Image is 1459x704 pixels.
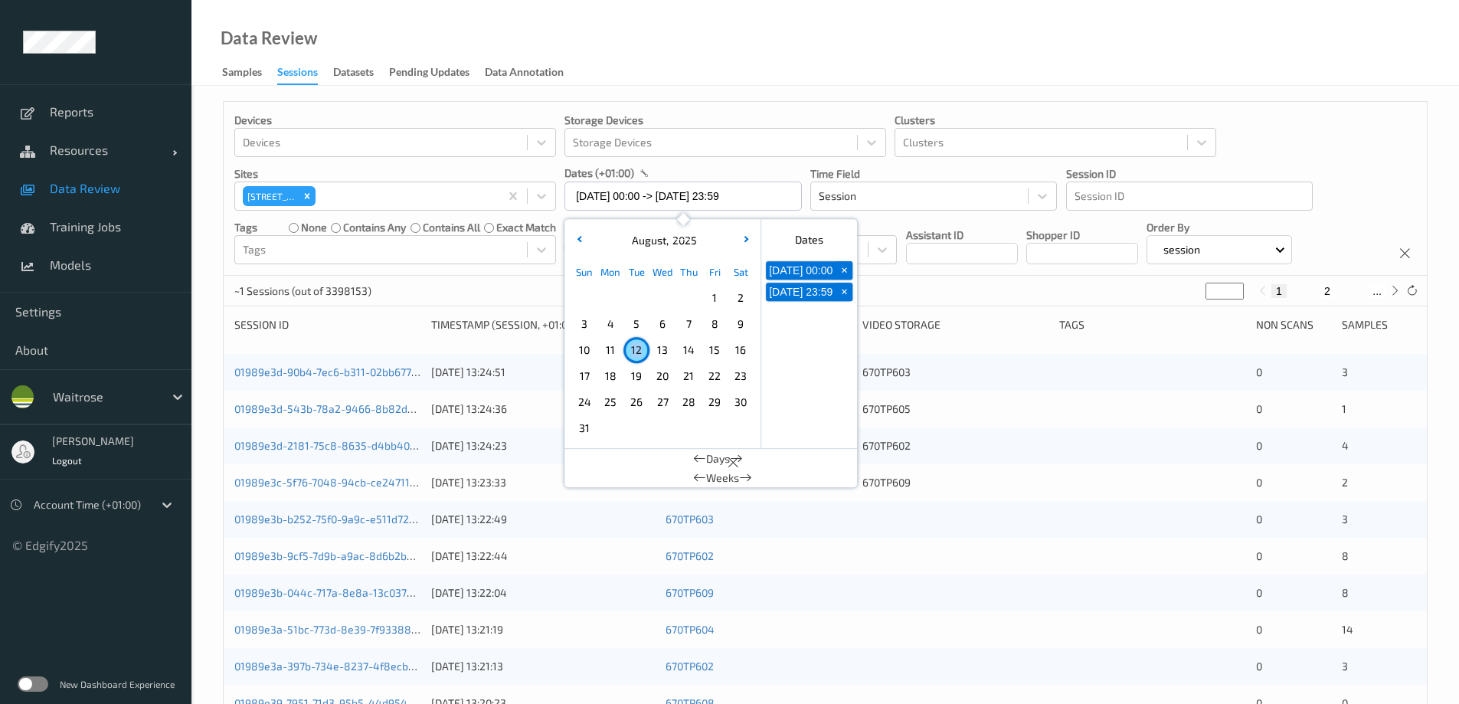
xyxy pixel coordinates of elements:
[702,389,728,415] div: Choose Friday August 29 of 2025
[564,165,634,181] p: dates (+01:00)
[623,415,649,441] div: Choose Tuesday September 02 of 2025
[234,283,371,299] p: ~1 Sessions (out of 3398153)
[652,339,673,361] span: 13
[574,339,595,361] span: 10
[652,391,673,413] span: 27
[1256,549,1262,562] span: 0
[649,311,676,337] div: Choose Wednesday August 06 of 2025
[730,287,751,309] span: 2
[649,415,676,441] div: Choose Wednesday September 03 of 2025
[862,475,1048,490] div: 670TP609
[704,365,725,387] span: 22
[221,31,317,46] div: Data Review
[623,285,649,311] div: Choose Tuesday July 29 of 2025
[761,225,857,254] div: Dates
[766,283,836,301] button: [DATE] 23:59
[431,585,655,601] div: [DATE] 13:22:04
[1320,284,1335,298] button: 2
[628,234,666,247] span: August
[600,313,621,335] span: 4
[597,259,623,285] div: Mon
[1256,512,1262,526] span: 0
[728,337,754,363] div: Choose Saturday August 16 of 2025
[895,113,1216,128] p: Clusters
[649,337,676,363] div: Choose Wednesday August 13 of 2025
[571,311,597,337] div: Choose Sunday August 03 of 2025
[623,311,649,337] div: Choose Tuesday August 05 of 2025
[626,313,647,335] span: 5
[678,313,699,335] span: 7
[730,365,751,387] span: 23
[343,220,406,235] label: contains any
[234,113,556,128] p: Devices
[676,337,702,363] div: Choose Thursday August 14 of 2025
[333,64,374,83] div: Datasets
[702,285,728,311] div: Choose Friday August 01 of 2025
[1256,317,1330,332] div: Non Scans
[1256,439,1262,452] span: 0
[626,391,647,413] span: 26
[649,285,676,311] div: Choose Wednesday July 30 of 2025
[234,512,437,526] a: 01989e3b-b252-75f0-9a9c-e511d7221100
[301,220,327,235] label: none
[669,234,697,247] span: 2025
[234,623,442,636] a: 01989e3a-51bc-773d-8e39-7f933880e99e
[728,311,754,337] div: Choose Saturday August 09 of 2025
[704,391,725,413] span: 29
[234,439,445,452] a: 01989e3d-2181-75c8-8635-d4bb400a1322
[1342,623,1353,636] span: 14
[728,389,754,415] div: Choose Saturday August 30 of 2025
[1342,660,1348,673] span: 3
[597,389,623,415] div: Choose Monday August 25 of 2025
[623,259,649,285] div: Tue
[431,659,655,674] div: [DATE] 13:21:13
[676,415,702,441] div: Choose Thursday September 04 of 2025
[597,311,623,337] div: Choose Monday August 04 of 2025
[628,233,697,248] div: ,
[600,339,621,361] span: 11
[1256,365,1262,378] span: 0
[431,317,655,332] div: Timestamp (Session, +01:00)
[496,220,556,235] label: exact match
[862,317,1048,332] div: Video Storage
[1256,623,1262,636] span: 0
[676,363,702,389] div: Choose Thursday August 21 of 2025
[730,313,751,335] span: 9
[234,586,443,599] a: 01989e3b-044c-717a-8e8a-13c03785d3e1
[299,186,316,206] div: Remove 670 Mill Hill
[836,283,852,301] button: +
[485,64,564,83] div: Data Annotation
[652,365,673,387] span: 20
[234,220,257,235] p: Tags
[1256,586,1262,599] span: 0
[676,389,702,415] div: Choose Thursday August 28 of 2025
[704,287,725,309] span: 1
[678,339,699,361] span: 14
[222,62,277,83] a: Samples
[431,365,655,380] div: [DATE] 13:24:51
[1342,439,1349,452] span: 4
[702,311,728,337] div: Choose Friday August 08 of 2025
[766,261,836,280] button: [DATE] 00:00
[666,660,714,673] a: 670TP602
[571,259,597,285] div: Sun
[574,417,595,439] span: 31
[1368,284,1386,298] button: ...
[431,622,655,637] div: [DATE] 13:21:19
[862,401,1048,417] div: 670TP605
[706,470,739,486] span: Weeks
[234,549,437,562] a: 01989e3b-9cf5-7d9b-a9ac-8d6b2b01fd5f
[234,365,443,378] a: 01989e3d-90b4-7ec6-b311-02bb67744e90
[623,363,649,389] div: Choose Tuesday August 19 of 2025
[574,391,595,413] span: 24
[431,438,655,454] div: [DATE] 13:24:23
[571,363,597,389] div: Choose Sunday August 17 of 2025
[234,476,440,489] a: 01989e3c-5f76-7048-94cb-ce2471100dbe
[234,166,556,182] p: Sites
[623,337,649,363] div: Choose Tuesday August 12 of 2025
[431,512,655,527] div: [DATE] 13:22:49
[652,313,673,335] span: 6
[1147,220,1293,235] p: Order By
[431,401,655,417] div: [DATE] 13:24:36
[600,365,621,387] span: 18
